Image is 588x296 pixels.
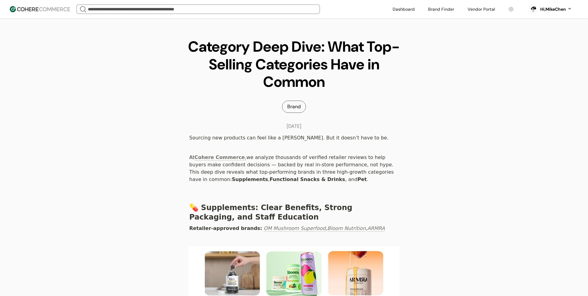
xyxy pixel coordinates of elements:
[264,225,326,231] a: OM Mushroom Superfood
[367,225,385,231] a: ARMRA
[189,153,399,184] div: At we analyze thousands of verified retailer reviews to help buyers make confident decisions — ba...
[189,225,262,231] b: Retailer-approved brands:
[357,176,367,182] b: Pet
[194,154,245,161] a: Cohere Commerce
[10,6,70,12] img: Cohere Logo
[326,225,327,231] em: ,
[540,6,572,13] button: Hi,MikeChen
[189,133,399,142] div: Sourcing new products can feel like a [PERSON_NAME]. But it doesn’t have to be.
[189,203,355,221] span: 💊 Supplements: Clear Benefits, Strong Packaging, and Staff Education
[245,154,246,161] a: ,
[232,176,268,182] b: Supplements
[184,38,404,91] h1: Category Deep Dive: What Top-Selling Categories Have in Common
[540,6,566,13] div: Hi, MikeChen
[529,5,538,14] svg: 0 percent
[366,225,367,231] em: ,
[327,225,366,231] a: Bloom Nutrition
[282,101,306,113] div: Brand
[287,123,301,130] div: [DATE]
[269,176,345,182] b: Functional Snacks & Drinks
